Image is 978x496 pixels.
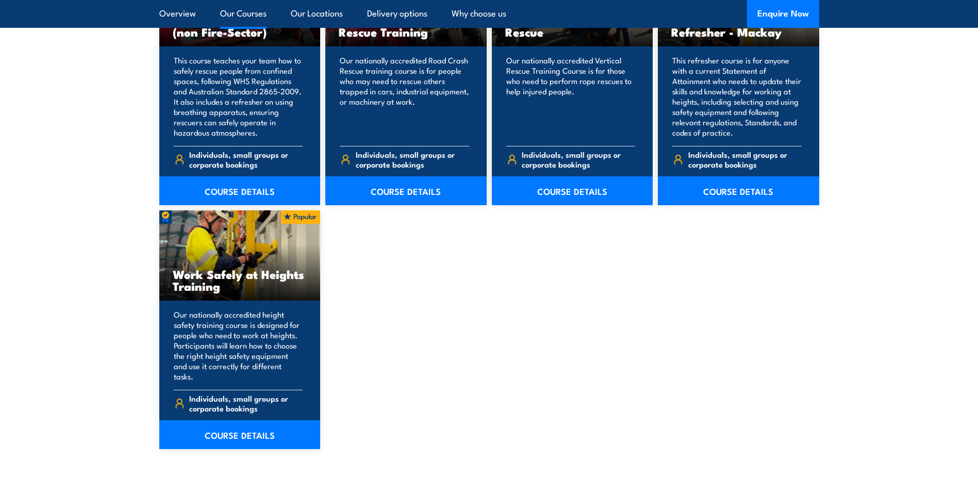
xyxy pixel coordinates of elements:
[159,420,321,449] a: COURSE DETAILS
[522,150,635,169] span: Individuals, small groups or corporate bookings
[671,14,806,38] h3: Working at Heights – Refresher - Mackay
[174,309,303,382] p: Our nationally accredited height safety training course is designed for people who need to work a...
[506,55,636,138] p: Our nationally accredited Vertical Rescue Training Course is for those who need to perform rope r...
[658,176,819,205] a: COURSE DETAILS
[189,393,303,413] span: Individuals, small groups or corporate bookings
[159,176,321,205] a: COURSE DETAILS
[688,150,802,169] span: Individuals, small groups or corporate bookings
[189,150,303,169] span: Individuals, small groups or corporate bookings
[672,55,802,138] p: This refresher course is for anyone with a current Statement of Attainment who needs to update th...
[505,14,640,38] h3: Undertake Vertical Rescue
[173,268,307,292] h3: Work Safely at Heights Training
[174,55,303,138] p: This course teaches your team how to safely rescue people from confined spaces, following WHS Reg...
[173,2,307,38] h3: Undertake Confined Space Rescue Training (non Fire-Sector)
[325,176,487,205] a: COURSE DETAILS
[356,150,469,169] span: Individuals, small groups or corporate bookings
[340,55,469,138] p: Our nationally accredited Road Crash Rescue training course is for people who may need to rescue ...
[339,14,473,38] h3: Undertake Road Crash Rescue Training
[492,176,653,205] a: COURSE DETAILS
